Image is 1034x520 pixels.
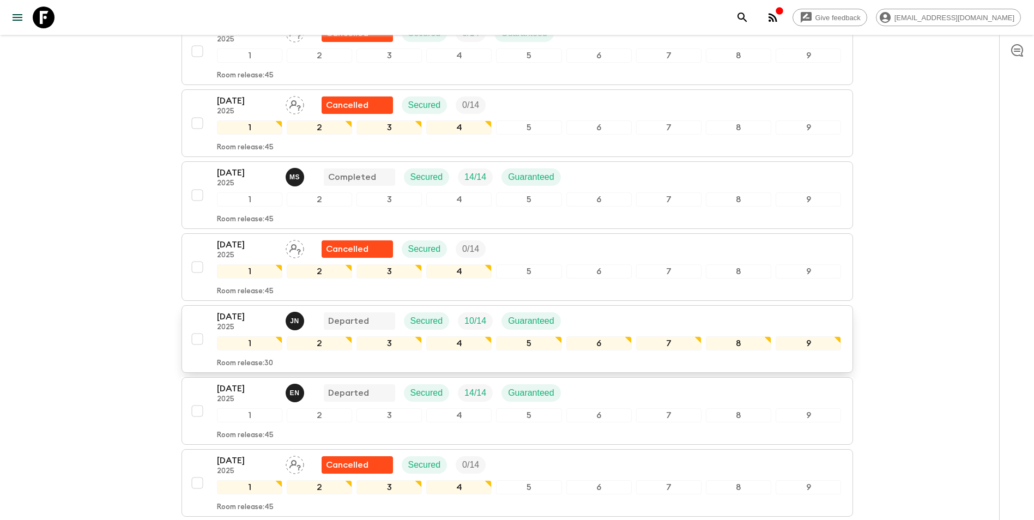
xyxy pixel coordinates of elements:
div: 9 [776,120,841,135]
div: 5 [496,336,561,350]
p: Guaranteed [508,386,554,400]
div: 6 [566,120,632,135]
div: 5 [496,49,561,63]
p: Room release: 30 [217,359,273,368]
button: [DATE]2025Assign pack leaderFlash Pack cancellationSecuredTrip Fill123456789Room release:45 [182,449,853,517]
div: 3 [356,120,422,135]
p: [DATE] [217,454,277,467]
p: Room release: 45 [217,431,274,440]
div: 7 [636,120,702,135]
div: 2 [287,49,352,63]
p: [DATE] [217,166,277,179]
button: [DATE]2025Janita NurmiDepartedSecuredTrip FillGuaranteed123456789Room release:30 [182,305,853,373]
div: 1 [217,264,282,279]
div: 4 [426,192,492,207]
div: 8 [706,120,771,135]
p: Secured [410,315,443,328]
p: Secured [408,243,441,256]
div: 6 [566,336,632,350]
div: 4 [426,336,492,350]
div: 9 [776,336,841,350]
div: 3 [356,480,422,494]
div: 6 [566,480,632,494]
button: [DATE]2025Assign pack leaderFlash Pack cancellationSecuredTrip FillGuaranteed123456789Room releas... [182,17,853,85]
p: [DATE] [217,94,277,107]
span: Assign pack leader [286,459,304,468]
span: Assign pack leader [286,99,304,108]
div: 1 [217,408,282,422]
p: 2025 [217,467,277,476]
div: 6 [566,408,632,422]
a: Give feedback [793,9,867,26]
div: 4 [426,264,492,279]
span: Assign pack leader [286,243,304,252]
div: 6 [566,264,632,279]
div: 8 [706,264,771,279]
div: 5 [496,192,561,207]
p: 2025 [217,35,277,44]
p: 2025 [217,107,277,116]
div: Trip Fill [458,168,493,186]
span: Magda Sotiriadis [286,171,306,180]
div: 5 [496,120,561,135]
span: [EMAIL_ADDRESS][DOMAIN_NAME] [888,14,1020,22]
p: Completed [328,171,376,184]
div: 4 [426,480,492,494]
span: Assign pack leader [286,27,304,36]
div: 3 [356,336,422,350]
div: 1 [217,49,282,63]
div: 5 [496,264,561,279]
div: 8 [706,192,771,207]
div: 5 [496,480,561,494]
p: [DATE] [217,382,277,395]
div: 3 [356,49,422,63]
p: Secured [408,458,441,471]
div: 1 [217,192,282,207]
div: 9 [776,192,841,207]
div: 4 [426,49,492,63]
div: 8 [706,336,771,350]
div: Flash Pack cancellation [322,96,393,114]
div: 2 [287,480,352,494]
p: Room release: 45 [217,71,274,80]
div: 6 [566,49,632,63]
div: 1 [217,120,282,135]
button: [DATE]2025Estel NikolaidiDepartedSecuredTrip FillGuaranteed123456789Room release:45 [182,377,853,445]
span: Estel Nikolaidi [286,387,306,396]
div: 7 [636,192,702,207]
div: 7 [636,480,702,494]
div: Secured [402,456,448,474]
div: 5 [496,408,561,422]
div: 3 [356,408,422,422]
p: Departed [328,315,369,328]
div: 9 [776,480,841,494]
div: 3 [356,264,422,279]
div: Trip Fill [458,384,493,402]
p: Room release: 45 [217,215,274,224]
button: [DATE]2025Assign pack leaderFlash Pack cancellationSecuredTrip Fill123456789Room release:45 [182,233,853,301]
button: [DATE]2025Assign pack leaderFlash Pack cancellationSecuredTrip Fill123456789Room release:45 [182,89,853,157]
p: 0 / 14 [462,458,479,471]
p: Cancelled [326,243,368,256]
div: Secured [404,312,450,330]
p: Room release: 45 [217,143,274,152]
p: 0 / 14 [462,99,479,112]
div: 9 [776,264,841,279]
div: Secured [404,384,450,402]
p: 10 / 14 [464,315,486,328]
div: [EMAIL_ADDRESS][DOMAIN_NAME] [876,9,1021,26]
div: 1 [217,336,282,350]
div: 9 [776,408,841,422]
p: Secured [408,99,441,112]
p: 2025 [217,323,277,332]
button: menu [7,7,28,28]
div: 4 [426,120,492,135]
p: Secured [410,171,443,184]
div: 2 [287,336,352,350]
div: Secured [402,96,448,114]
p: 2025 [217,251,277,260]
p: Cancelled [326,99,368,112]
div: 2 [287,264,352,279]
p: Room release: 45 [217,503,274,512]
p: 0 / 14 [462,243,479,256]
